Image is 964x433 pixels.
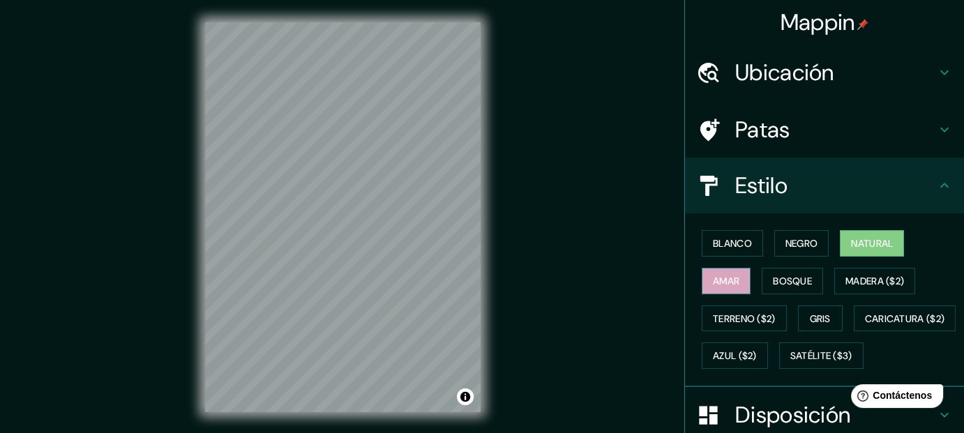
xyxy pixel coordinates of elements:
div: Patas [685,102,964,158]
button: Natural [840,230,904,257]
button: Terreno ($2) [702,305,787,332]
button: Satélite ($3) [779,342,864,369]
font: Terreno ($2) [713,312,776,325]
div: Ubicación [685,45,964,100]
font: Estilo [735,171,788,200]
font: Satélite ($3) [790,350,852,363]
font: Bosque [773,275,812,287]
button: Negro [774,230,829,257]
font: Negro [785,237,818,250]
button: Caricatura ($2) [854,305,956,332]
font: Amar [713,275,739,287]
font: Blanco [713,237,752,250]
font: Patas [735,115,790,144]
font: Natural [851,237,893,250]
canvas: Mapa [205,22,481,412]
button: Bosque [762,268,823,294]
button: Activar o desactivar atribución [457,388,474,405]
font: Madera ($2) [845,275,904,287]
button: Madera ($2) [834,268,915,294]
font: Gris [810,312,831,325]
font: Azul ($2) [713,350,757,363]
button: Gris [798,305,843,332]
font: Disposición [735,400,850,430]
div: Estilo [685,158,964,213]
font: Ubicación [735,58,834,87]
button: Blanco [702,230,763,257]
font: Mappin [781,8,855,37]
iframe: Lanzador de widgets de ayuda [840,379,949,418]
button: Azul ($2) [702,342,768,369]
img: pin-icon.png [857,19,868,30]
button: Amar [702,268,751,294]
font: Caricatura ($2) [865,312,945,325]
